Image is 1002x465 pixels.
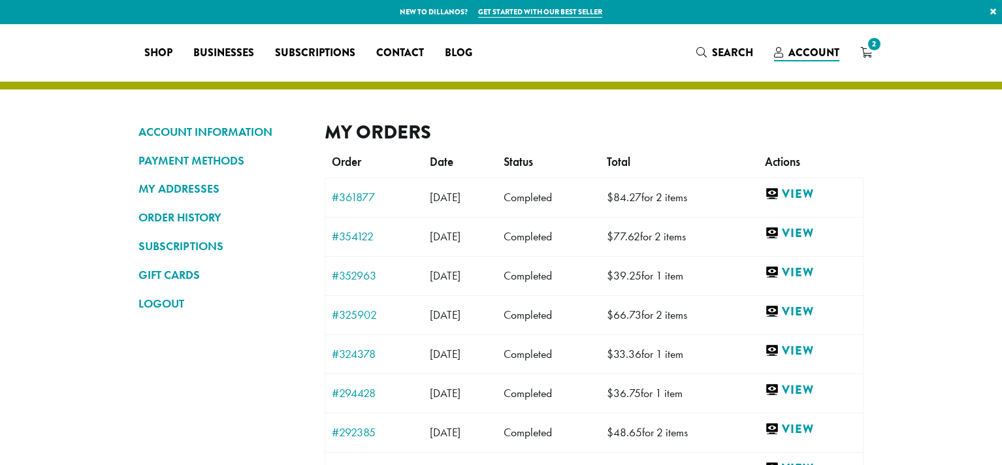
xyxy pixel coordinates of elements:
[430,386,461,400] span: [DATE]
[607,425,613,440] span: $
[430,190,461,204] span: [DATE]
[497,334,600,374] td: Completed
[478,7,602,18] a: Get started with our best seller
[607,308,613,322] span: $
[193,45,254,61] span: Businesses
[376,45,424,61] span: Contact
[430,308,461,322] span: [DATE]
[686,42,764,63] a: Search
[788,45,839,60] span: Account
[332,231,417,242] a: #354122
[607,190,613,204] span: $
[275,45,355,61] span: Subscriptions
[134,42,183,63] a: Shop
[504,155,533,169] span: Status
[607,386,613,400] span: $
[497,374,600,413] td: Completed
[325,121,864,144] h2: My Orders
[765,225,856,242] a: View
[332,155,361,169] span: Order
[138,121,305,143] a: ACCOUNT INFORMATION
[144,45,172,61] span: Shop
[332,270,417,281] a: #352963
[600,374,758,413] td: for 1 item
[497,178,600,217] td: Completed
[138,178,305,200] a: MY ADDRESSES
[138,264,305,286] a: GIFT CARDS
[600,413,758,452] td: for 2 items
[607,268,613,283] span: $
[865,35,883,53] span: 2
[765,343,856,359] a: View
[607,347,613,361] span: $
[765,304,856,320] a: View
[607,268,641,283] span: 39.25
[607,425,642,440] span: 48.65
[600,295,758,334] td: for 2 items
[497,295,600,334] td: Completed
[430,229,461,244] span: [DATE]
[607,347,641,361] span: 33.36
[765,382,856,398] a: View
[430,155,453,169] span: Date
[332,426,417,438] a: #292385
[607,229,613,244] span: $
[497,413,600,452] td: Completed
[138,293,305,315] a: LOGOUT
[765,265,856,281] a: View
[712,45,753,60] span: Search
[138,235,305,257] a: SUBSCRIPTIONS
[607,308,641,322] span: 66.73
[497,256,600,295] td: Completed
[607,190,641,204] span: 84.27
[430,268,461,283] span: [DATE]
[332,309,417,321] a: #325902
[607,386,641,400] span: 36.75
[332,348,417,360] a: #324378
[445,45,472,61] span: Blog
[497,217,600,256] td: Completed
[600,256,758,295] td: for 1 item
[430,347,461,361] span: [DATE]
[607,229,640,244] span: 77.62
[430,425,461,440] span: [DATE]
[600,334,758,374] td: for 1 item
[332,387,417,399] a: #294428
[600,217,758,256] td: for 2 items
[600,178,758,217] td: for 2 items
[765,186,856,202] a: View
[332,191,417,203] a: #361877
[138,150,305,172] a: PAYMENT METHODS
[607,155,630,169] span: Total
[138,206,305,229] a: ORDER HISTORY
[765,155,800,169] span: Actions
[765,421,856,438] a: View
